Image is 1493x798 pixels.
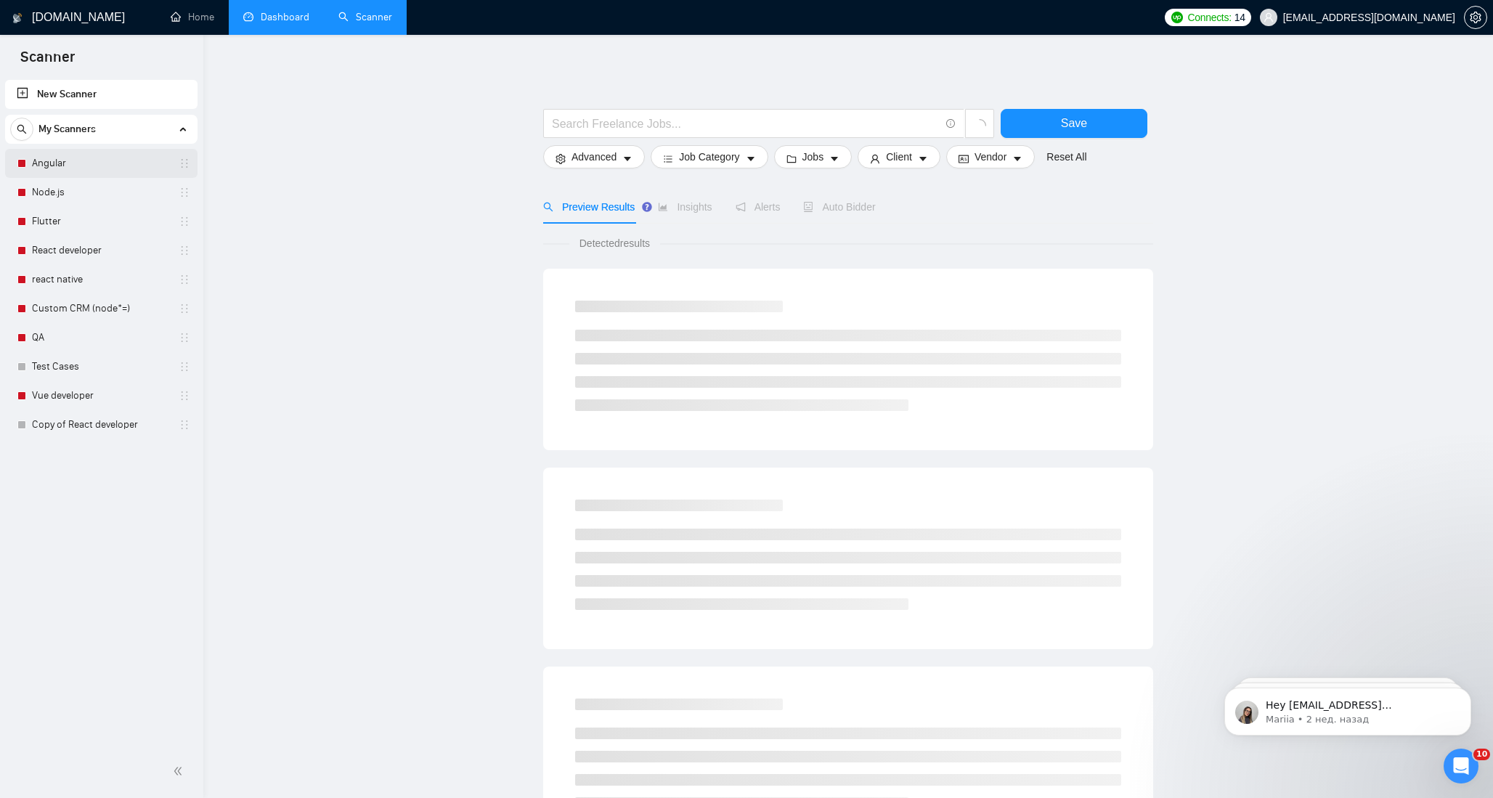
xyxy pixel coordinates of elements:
[32,410,170,439] a: Copy of React developer
[32,207,170,236] a: Flutter
[10,118,33,141] button: search
[802,149,824,165] span: Jobs
[173,764,187,778] span: double-left
[736,201,781,213] span: Alerts
[179,216,190,227] span: holder
[1464,6,1487,29] button: setting
[1465,12,1486,23] span: setting
[918,153,928,164] span: caret-down
[803,202,813,212] span: robot
[1046,149,1086,165] a: Reset All
[243,11,309,23] a: dashboardDashboard
[12,7,23,30] img: logo
[622,153,632,164] span: caret-down
[179,158,190,169] span: holder
[973,119,986,132] span: loading
[803,201,875,213] span: Auto Bidder
[959,153,969,164] span: idcard
[858,145,940,168] button: userClientcaret-down
[1464,12,1487,23] a: setting
[569,235,660,251] span: Detected results
[552,115,940,133] input: Search Freelance Jobs...
[32,236,170,265] a: React developer
[32,381,170,410] a: Vue developer
[338,11,392,23] a: searchScanner
[543,202,553,212] span: search
[32,352,170,381] a: Test Cases
[658,202,668,212] span: area-chart
[946,119,956,129] span: info-circle
[5,115,198,439] li: My Scanners
[17,80,186,109] a: New Scanner
[663,153,673,164] span: bars
[1203,657,1493,759] iframe: Intercom notifications сообщение
[5,80,198,109] li: New Scanner
[179,303,190,314] span: holder
[1012,153,1022,164] span: caret-down
[32,323,170,352] a: QA
[658,201,712,213] span: Insights
[32,265,170,294] a: react native
[946,145,1035,168] button: idcardVendorcaret-down
[171,11,214,23] a: homeHome
[651,145,768,168] button: barsJob Categorycaret-down
[38,115,96,144] span: My Scanners
[179,274,190,285] span: holder
[543,201,635,213] span: Preview Results
[32,178,170,207] a: Node.js
[1444,749,1478,783] iframe: Intercom live chat
[32,294,170,323] a: Custom CRM (node*=)
[179,390,190,402] span: holder
[179,361,190,372] span: holder
[736,202,746,212] span: notification
[1001,109,1147,138] button: Save
[786,153,797,164] span: folder
[1061,114,1087,132] span: Save
[556,153,566,164] span: setting
[179,187,190,198] span: holder
[11,124,33,134] span: search
[746,153,756,164] span: caret-down
[870,153,880,164] span: user
[774,145,853,168] button: folderJobscaret-down
[179,332,190,343] span: holder
[640,200,654,213] div: Tooltip anchor
[1234,9,1245,25] span: 14
[179,245,190,256] span: holder
[32,149,170,178] a: Angular
[1264,12,1274,23] span: user
[9,46,86,77] span: Scanner
[679,149,739,165] span: Job Category
[1171,12,1183,23] img: upwork-logo.png
[1473,749,1490,760] span: 10
[543,145,645,168] button: settingAdvancedcaret-down
[179,419,190,431] span: holder
[886,149,912,165] span: Client
[975,149,1006,165] span: Vendor
[829,153,839,164] span: caret-down
[1187,9,1231,25] span: Connects:
[571,149,617,165] span: Advanced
